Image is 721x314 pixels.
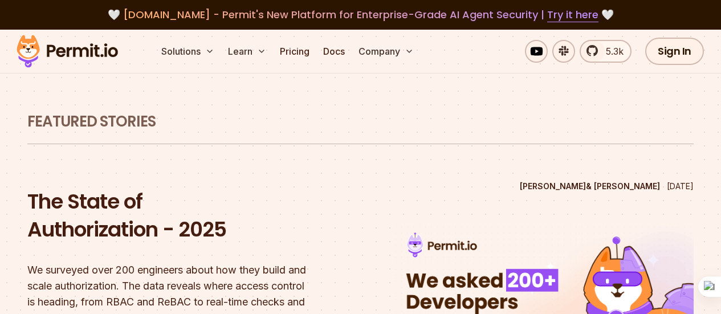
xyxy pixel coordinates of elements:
a: 5.3k [580,40,632,63]
span: [DOMAIN_NAME] - Permit's New Platform for Enterprise-Grade AI Agent Security | [123,7,598,22]
a: Try it here [547,7,598,22]
button: Learn [223,40,271,63]
h1: Featured Stories [27,112,694,132]
span: 5.3k [599,44,624,58]
button: Solutions [157,40,219,63]
a: Sign In [645,38,704,65]
img: Permit logo [11,32,123,71]
a: Pricing [275,40,314,63]
time: [DATE] [667,181,694,191]
p: [PERSON_NAME] & [PERSON_NAME] [520,181,660,192]
h2: The State of Authorization - 2025 [27,187,329,244]
a: Docs [319,40,349,63]
button: Company [354,40,418,63]
div: 🤍 🤍 [27,7,694,23]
